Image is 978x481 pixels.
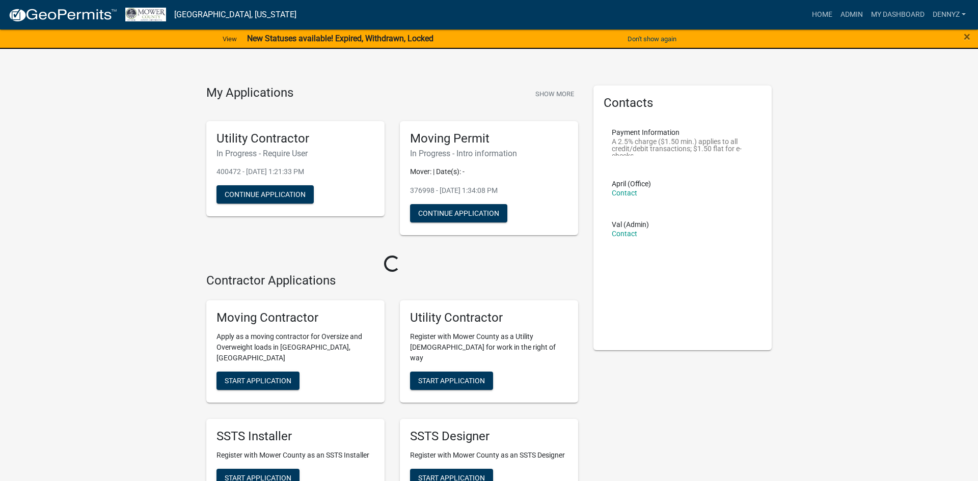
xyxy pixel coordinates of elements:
[623,31,681,47] button: Don't show again
[216,149,374,158] h6: In Progress - Require User
[410,166,568,177] p: Mover: | Date(s): -
[410,331,568,363] p: Register with Mower County as a Utility [DEMOGRAPHIC_DATA] for work in the right of way
[219,31,241,47] a: View
[410,372,493,390] button: Start Application
[410,429,568,444] h5: SSTS Designer
[604,96,762,110] h5: Contacts
[612,230,637,238] a: Contact
[206,273,578,288] h4: Contractor Applications
[225,377,291,385] span: Start Application
[216,185,314,204] button: Continue Application
[216,331,374,363] p: Apply as a moving contractor for Oversize and Overweight loads in [GEOGRAPHIC_DATA], [GEOGRAPHIC_...
[216,310,374,325] h5: Moving Contractor
[410,310,568,325] h5: Utility Contractor
[216,450,374,461] p: Register with Mower County as an SSTS Installer
[418,377,485,385] span: Start Application
[929,5,970,24] a: dennyz
[216,131,374,146] h5: Utility Contractor
[964,30,970,44] span: ×
[125,8,166,21] img: Mower County, Minnesota
[612,221,649,228] p: Val (Admin)
[247,34,433,43] strong: New Statuses available! Expired, Withdrawn, Locked
[410,185,568,196] p: 376998 - [DATE] 1:34:08 PM
[216,166,374,177] p: 400472 - [DATE] 1:21:33 PM
[410,149,568,158] h6: In Progress - Intro information
[836,5,867,24] a: Admin
[867,5,929,24] a: My Dashboard
[531,86,578,102] button: Show More
[216,372,300,390] button: Start Application
[410,131,568,146] h5: Moving Permit
[612,180,651,187] p: April (Office)
[216,429,374,444] h5: SSTS Installer
[174,6,296,23] a: [GEOGRAPHIC_DATA], [US_STATE]
[612,189,637,197] a: Contact
[612,129,753,136] p: Payment Information
[808,5,836,24] a: Home
[410,450,568,461] p: Register with Mower County as an SSTS Designer
[964,31,970,43] button: Close
[410,204,507,222] button: Continue Application
[206,86,293,101] h4: My Applications
[612,138,753,156] p: A 2.5% charge ($1.50 min.) applies to all credit/debit transactions; $1.50 flat for e-checks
